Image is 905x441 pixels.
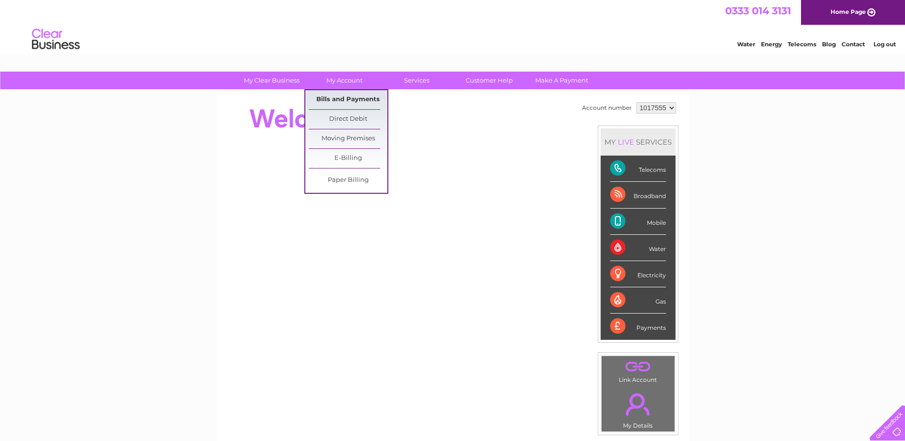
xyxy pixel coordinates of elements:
[610,156,666,182] div: Telecoms
[842,41,865,48] a: Contact
[610,287,666,314] div: Gas
[788,41,816,48] a: Telecoms
[601,356,675,386] td: Link Account
[616,137,636,147] div: LIVE
[610,235,666,261] div: Water
[228,5,678,46] div: Clear Business is a trading name of Verastar Limited (registered in [GEOGRAPHIC_DATA] No. 3667643...
[309,90,387,109] a: Bills and Payments
[309,149,387,168] a: E-Billing
[232,72,311,89] a: My Clear Business
[522,72,601,89] a: Make A Payment
[610,182,666,208] div: Broadband
[450,72,529,89] a: Customer Help
[580,100,634,116] td: Account number
[604,388,672,421] a: .
[309,110,387,129] a: Direct Debit
[874,41,896,48] a: Log out
[737,41,755,48] a: Water
[305,72,384,89] a: My Account
[610,209,666,235] div: Mobile
[601,385,675,432] td: My Details
[725,5,791,17] a: 0333 014 3131
[377,72,456,89] a: Services
[822,41,836,48] a: Blog
[604,358,672,375] a: .
[601,128,676,156] div: MY SERVICES
[610,261,666,287] div: Electricity
[309,129,387,148] a: Moving Premises
[761,41,782,48] a: Energy
[610,314,666,339] div: Payments
[31,25,80,54] img: logo.png
[309,171,387,190] a: Paper Billing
